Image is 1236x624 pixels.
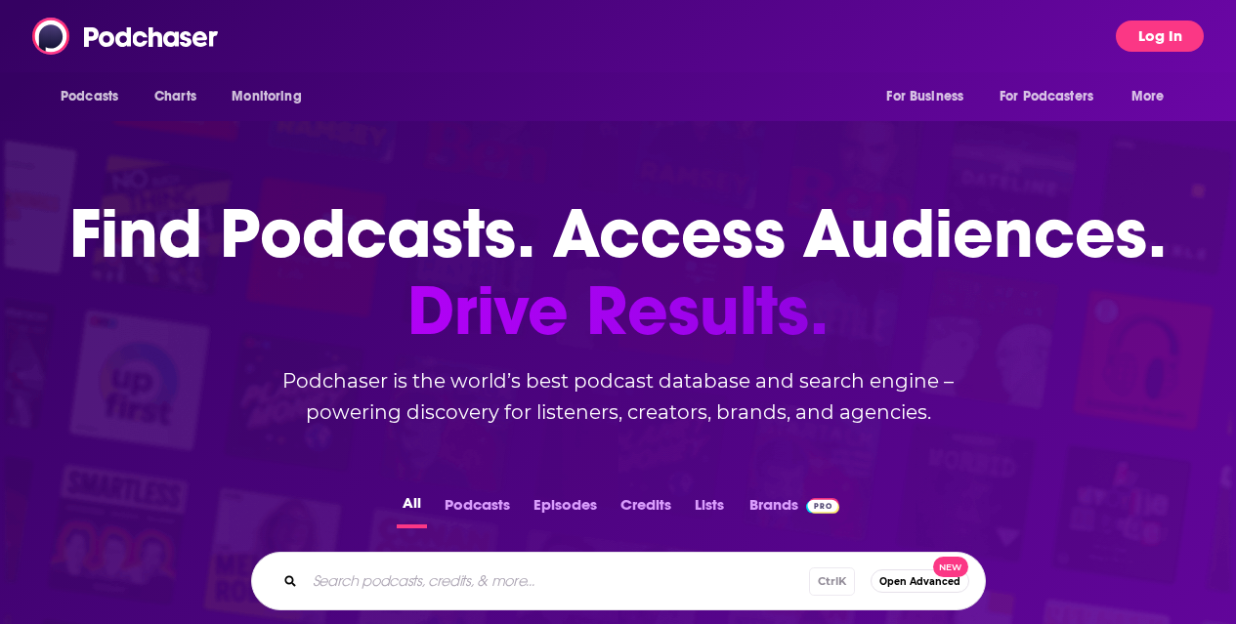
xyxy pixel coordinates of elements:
[232,83,301,110] span: Monitoring
[879,576,960,587] span: Open Advanced
[1000,83,1093,110] span: For Podcasters
[305,565,809,597] input: Search podcasts, credits, & more...
[1116,21,1204,52] button: Log In
[47,78,144,115] button: open menu
[873,78,988,115] button: open menu
[871,569,969,593] button: Open AdvancedNew
[397,490,427,528] button: All
[142,78,208,115] a: Charts
[886,83,963,110] span: For Business
[32,18,220,55] img: Podchaser - Follow, Share and Rate Podcasts
[228,365,1009,428] h2: Podchaser is the world’s best podcast database and search engine – powering discovery for listene...
[1118,78,1189,115] button: open menu
[528,490,603,528] button: Episodes
[987,78,1122,115] button: open menu
[69,272,1167,350] span: Drive Results.
[154,83,196,110] span: Charts
[69,195,1167,350] h1: Find Podcasts. Access Audiences.
[806,498,840,514] img: Podchaser Pro
[933,557,968,577] span: New
[439,490,516,528] button: Podcasts
[615,490,677,528] button: Credits
[809,567,855,596] span: Ctrl K
[251,552,986,610] div: Search podcasts, credits, & more...
[218,78,326,115] button: open menu
[61,83,118,110] span: Podcasts
[1131,83,1165,110] span: More
[749,490,840,528] a: BrandsPodchaser Pro
[689,490,730,528] button: Lists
